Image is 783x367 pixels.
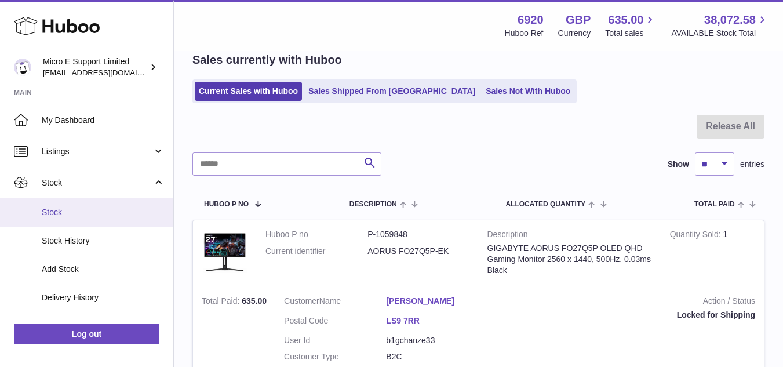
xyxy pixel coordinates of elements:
[487,243,653,276] div: GIGABYTE AORUS FO27Q5P OLED QHD Gaming Monitor 2560 x 1440, 500Hz, 0.03ms Black
[42,235,165,246] span: Stock History
[42,177,152,188] span: Stock
[202,229,248,275] img: $_57.JPG
[506,296,755,310] strong: Action / Status
[506,310,755,321] div: Locked for Shipping
[668,159,689,170] label: Show
[42,321,165,332] span: ASN Uploads
[42,207,165,218] span: Stock
[661,220,764,287] td: 1
[605,28,657,39] span: Total sales
[42,146,152,157] span: Listings
[42,292,165,303] span: Delivery History
[42,264,165,275] span: Add Stock
[367,229,469,240] dd: P-1059848
[671,12,769,39] a: 38,072.58 AVAILABLE Stock Total
[192,52,342,68] h2: Sales currently with Huboo
[367,246,469,257] dd: AORUS FO27Q5P-EK
[505,28,544,39] div: Huboo Ref
[284,351,386,362] dt: Customer Type
[704,12,756,28] span: 38,072.58
[608,12,643,28] span: 635.00
[386,351,488,362] dd: B2C
[487,229,653,243] strong: Description
[558,28,591,39] div: Currency
[195,82,302,101] a: Current Sales with Huboo
[265,246,367,257] dt: Current identifier
[14,59,31,76] img: contact@micropcsupport.com
[304,82,479,101] a: Sales Shipped From [GEOGRAPHIC_DATA]
[284,335,386,346] dt: User Id
[518,12,544,28] strong: 6920
[284,296,386,310] dt: Name
[43,68,170,77] span: [EMAIL_ADDRESS][DOMAIN_NAME]
[284,296,319,306] span: Customer
[670,230,723,242] strong: Quantity Sold
[740,159,764,170] span: entries
[42,115,165,126] span: My Dashboard
[242,296,267,306] span: 635.00
[386,335,488,346] dd: b1gchanze33
[386,296,488,307] a: [PERSON_NAME]
[566,12,591,28] strong: GBP
[14,324,159,344] a: Log out
[386,315,488,326] a: LS9 7RR
[202,296,242,308] strong: Total Paid
[505,201,585,208] span: ALLOCATED Quantity
[349,201,397,208] span: Description
[605,12,657,39] a: 635.00 Total sales
[671,28,769,39] span: AVAILABLE Stock Total
[43,56,147,78] div: Micro E Support Limited
[204,201,249,208] span: Huboo P no
[284,315,386,329] dt: Postal Code
[265,229,367,240] dt: Huboo P no
[694,201,735,208] span: Total paid
[482,82,574,101] a: Sales Not With Huboo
